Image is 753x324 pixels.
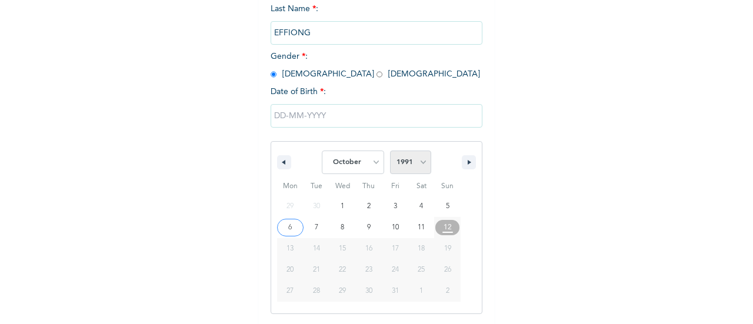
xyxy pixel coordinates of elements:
button: 24 [382,259,408,280]
button: 23 [356,259,382,280]
span: 11 [418,217,425,238]
button: 25 [408,259,435,280]
button: 5 [434,196,461,217]
span: 2 [367,196,371,217]
span: 6 [288,217,292,238]
span: 26 [444,259,451,280]
button: 14 [304,238,330,259]
span: 8 [341,217,344,238]
span: Mon [277,177,304,196]
span: Last Name : [271,5,482,37]
span: 22 [339,259,346,280]
span: 30 [365,280,372,302]
span: 21 [313,259,320,280]
button: 16 [356,238,382,259]
button: 4 [408,196,435,217]
button: 28 [304,280,330,302]
span: 9 [367,217,371,238]
button: 6 [277,217,304,238]
span: 19 [444,238,451,259]
span: 5 [446,196,449,217]
button: 11 [408,217,435,238]
button: 17 [382,238,408,259]
button: 21 [304,259,330,280]
button: 15 [329,238,356,259]
span: 10 [392,217,399,238]
span: Date of Birth : [271,86,326,98]
button: 19 [434,238,461,259]
span: 31 [392,280,399,302]
span: 15 [339,238,346,259]
button: 27 [277,280,304,302]
button: 18 [408,238,435,259]
span: 4 [419,196,423,217]
input: DD-MM-YYYY [271,104,482,128]
button: 3 [382,196,408,217]
button: 22 [329,259,356,280]
span: Sun [434,177,461,196]
input: Enter your last name [271,21,482,45]
button: 1 [329,196,356,217]
span: Fri [382,177,408,196]
button: 12 [434,217,461,238]
button: 31 [382,280,408,302]
span: Gender : [DEMOGRAPHIC_DATA] [DEMOGRAPHIC_DATA] [271,52,480,78]
span: 16 [365,238,372,259]
span: 1 [341,196,344,217]
button: 20 [277,259,304,280]
button: 8 [329,217,356,238]
span: 24 [392,259,399,280]
button: 26 [434,259,461,280]
button: 10 [382,217,408,238]
span: 14 [313,238,320,259]
span: 27 [286,280,294,302]
span: 29 [339,280,346,302]
span: 18 [418,238,425,259]
button: 29 [329,280,356,302]
span: 12 [444,217,452,238]
span: Tue [304,177,330,196]
span: 23 [365,259,372,280]
span: Sat [408,177,435,196]
span: 28 [313,280,320,302]
span: 25 [418,259,425,280]
button: 7 [304,217,330,238]
span: Thu [356,177,382,196]
span: 3 [394,196,397,217]
button: 2 [356,196,382,217]
button: 30 [356,280,382,302]
span: 7 [315,217,318,238]
button: 9 [356,217,382,238]
span: 17 [392,238,399,259]
span: 13 [286,238,294,259]
span: 20 [286,259,294,280]
button: 13 [277,238,304,259]
span: Wed [329,177,356,196]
